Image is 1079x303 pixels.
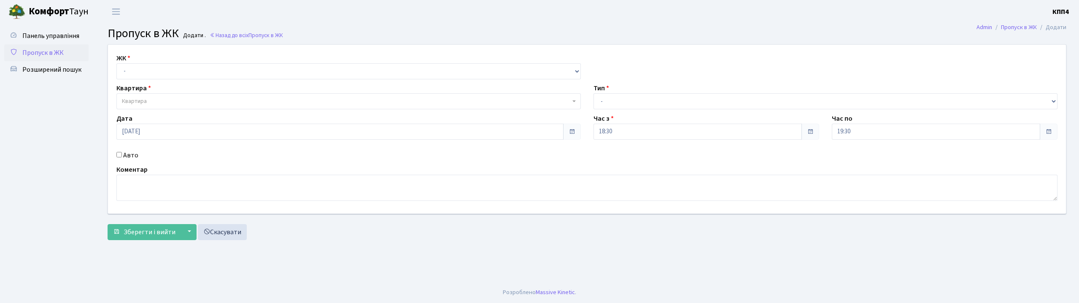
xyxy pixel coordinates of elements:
label: ЖК [116,53,130,63]
span: Зберегти і вийти [124,227,175,237]
label: Час по [832,114,852,124]
a: КПП4 [1052,7,1069,17]
li: Додати [1037,23,1066,32]
span: Пропуск в ЖК [248,31,283,39]
span: Панель управління [22,31,79,41]
span: Таун [29,5,89,19]
a: Розширений пошук [4,61,89,78]
a: Admin [976,23,992,32]
label: Дата [116,114,132,124]
div: Розроблено . [503,288,576,297]
button: Зберегти і вийти [108,224,181,240]
button: Переключити навігацію [105,5,127,19]
span: Розширений пошук [22,65,81,74]
a: Скасувати [198,224,247,240]
a: Назад до всіхПропуск в ЖК [210,31,283,39]
small: Додати . [181,32,206,39]
label: Квартира [116,83,151,93]
span: Квартира [122,97,147,106]
img: logo.png [8,3,25,20]
b: Комфорт [29,5,69,18]
a: Пропуск в ЖК [4,44,89,61]
span: Пропуск в ЖК [22,48,64,57]
a: Панель управління [4,27,89,44]
label: Коментар [116,165,148,175]
span: Пропуск в ЖК [108,25,179,42]
b: КПП4 [1052,7,1069,16]
a: Пропуск в ЖК [1001,23,1037,32]
a: Massive Kinetic [536,288,575,297]
nav: breadcrumb [964,19,1079,36]
label: Час з [593,114,614,124]
label: Тип [593,83,609,93]
label: Авто [123,150,138,160]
